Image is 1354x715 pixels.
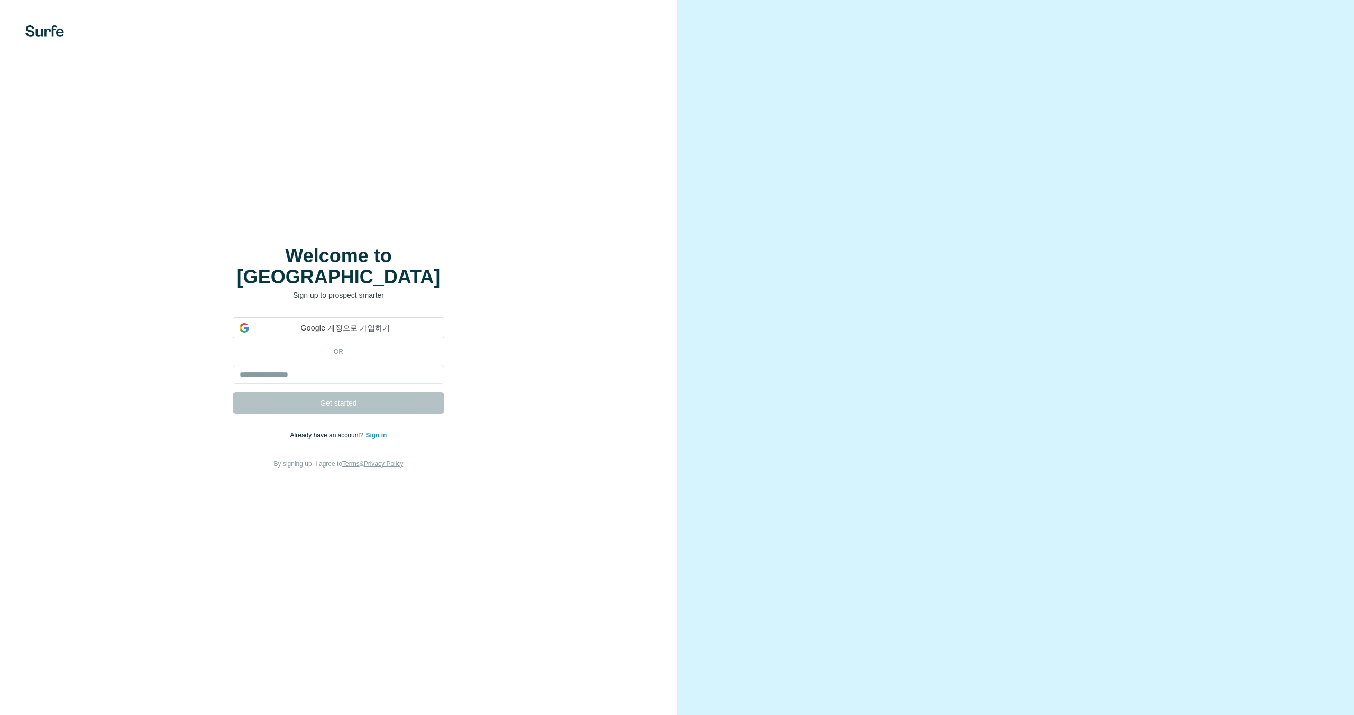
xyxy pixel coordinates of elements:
[233,317,444,338] div: Google 계정으로 가입하기
[233,290,444,300] p: Sign up to prospect smarter
[290,432,366,439] span: Already have an account?
[253,323,437,334] span: Google 계정으로 가입하기
[365,432,387,439] a: Sign in
[364,460,404,467] a: Privacy Policy
[342,460,360,467] a: Terms
[233,245,444,288] h1: Welcome to [GEOGRAPHIC_DATA]
[322,347,355,356] p: or
[25,25,64,37] img: Surfe's logo
[274,460,404,467] span: By signing up, I agree to &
